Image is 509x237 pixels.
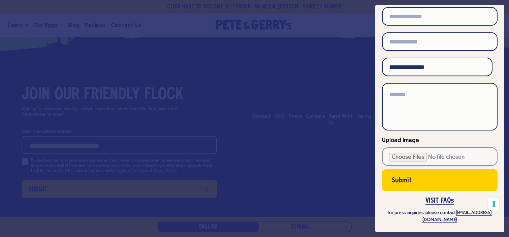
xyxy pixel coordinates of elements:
[425,198,454,205] a: VISIT FAQs
[488,198,500,210] button: Your consent preferences for tracking technologies
[382,209,498,224] p: for press inquiries, please contact
[382,169,498,191] button: Submit
[382,137,419,144] span: Upload Image
[392,178,412,183] span: Submit
[422,210,491,224] a: [EMAIL_ADDRESS][DOMAIN_NAME]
